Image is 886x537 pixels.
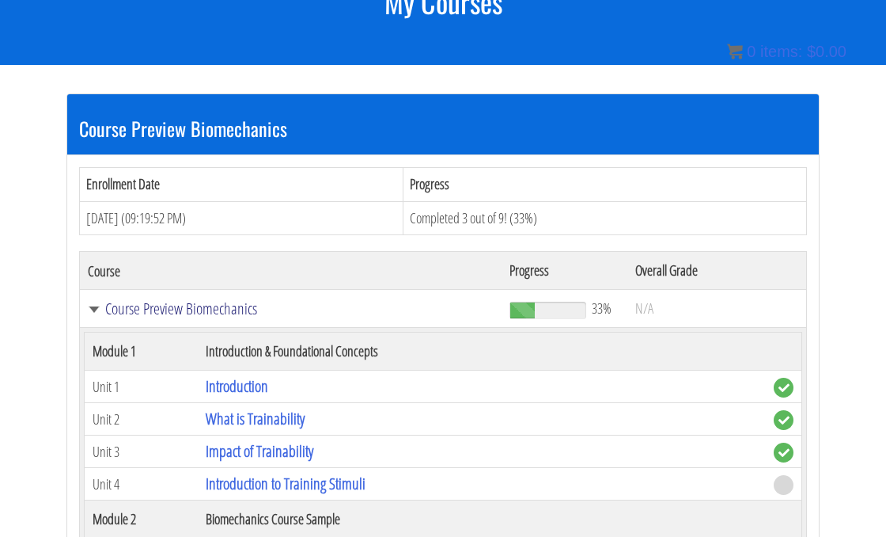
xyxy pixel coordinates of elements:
th: Introduction & Foundational Concepts [198,333,766,371]
a: 0 items: $0.00 [727,43,846,60]
th: Progress [403,167,807,201]
td: [DATE] (09:19:52 PM) [80,201,403,235]
img: icon11.png [727,44,743,59]
span: complete [774,443,793,463]
a: Impact of Trainability [206,440,313,462]
th: Course [80,252,502,290]
th: Overall Grade [627,252,806,290]
th: Module 1 [85,333,198,371]
th: Progress [502,252,627,290]
td: Completed 3 out of 9! (33%) [403,201,807,235]
a: Introduction [206,375,268,397]
span: complete [774,410,793,430]
h3: Course Preview Biomechanics [79,118,807,139]
td: Unit 2 [85,403,198,436]
bdi: 0.00 [807,43,846,60]
span: $ [807,43,816,60]
td: Unit 4 [85,468,198,501]
span: 0 [747,43,755,60]
span: 33% [592,299,611,317]
span: complete [774,378,793,398]
a: What is Trainability [206,408,305,429]
a: Introduction to Training Stimuli [206,473,365,494]
th: Enrollment Date [80,167,403,201]
a: Course Preview Biomechanics [88,301,494,317]
td: Unit 3 [85,436,198,468]
td: N/A [627,290,806,328]
span: items: [760,43,802,60]
td: Unit 1 [85,371,198,403]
